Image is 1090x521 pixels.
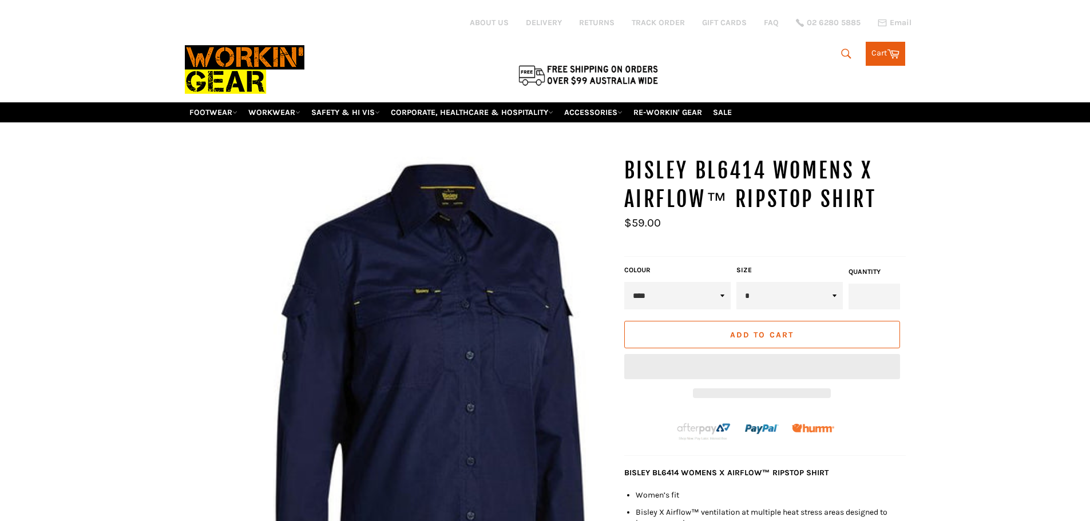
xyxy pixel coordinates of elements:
label: COLOUR [624,265,731,275]
a: WORKWEAR [244,102,305,122]
a: FAQ [764,17,779,28]
a: FOOTWEAR [185,102,242,122]
span: Email [890,19,911,27]
img: Flat $9.95 shipping Australia wide [517,63,660,87]
img: Humm_core_logo_RGB-01_300x60px_small_195d8312-4386-4de7-b182-0ef9b6303a37.png [792,424,834,432]
a: DELIVERY [526,17,562,28]
strong: BISLEY BL6414 WOMENS X AIRFLOW™ RIPSTOP SHIRT [624,468,829,478]
a: Cart [866,42,905,66]
span: Add to Cart [730,330,794,340]
a: SALE [708,102,736,122]
a: ACCESSORIES [560,102,627,122]
img: Afterpay-Logo-on-dark-bg_large.png [676,421,732,441]
a: SAFETY & HI VIS [307,102,385,122]
a: CORPORATE, HEALTHCARE & HOSPITALITY [386,102,558,122]
label: Size [736,265,843,275]
span: $59.00 [624,216,661,229]
span: 02 6280 5885 [807,19,861,27]
a: 02 6280 5885 [796,19,861,27]
button: Add to Cart [624,321,900,348]
a: TRACK ORDER [632,17,685,28]
a: GIFT CARDS [702,17,747,28]
a: RE-WORKIN' GEAR [629,102,707,122]
h1: BISLEY BL6414 Womens X Airflow™ Ripstop Shirt [624,157,906,213]
a: ABOUT US [470,17,509,28]
li: Women’s fit [636,490,906,500]
img: paypal.png [745,412,779,446]
a: RETURNS [579,17,615,28]
label: Quantity [849,267,900,277]
img: Workin Gear leaders in Workwear, Safety Boots, PPE, Uniforms. Australia's No.1 in Workwear [185,37,304,102]
a: Email [878,18,911,27]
